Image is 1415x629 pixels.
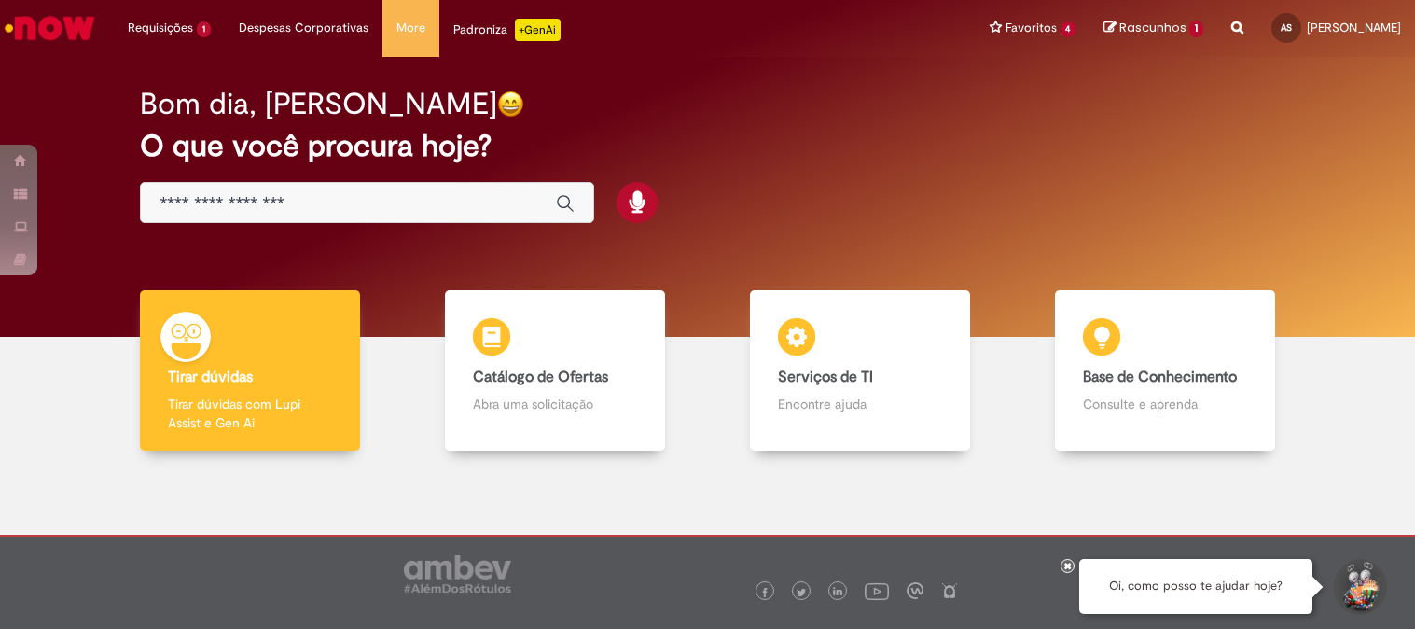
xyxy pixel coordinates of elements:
span: AS [1281,21,1292,34]
div: Padroniza [453,19,561,41]
span: Despesas Corporativas [239,19,368,37]
button: Iniciar Conversa de Suporte [1331,559,1387,615]
img: happy-face.png [497,91,524,118]
img: logo_footer_twitter.png [797,588,806,597]
span: Favoritos [1006,19,1057,37]
img: logo_footer_facebook.png [760,588,770,597]
b: Serviços de TI [778,368,873,386]
img: ServiceNow [2,9,98,47]
span: 1 [1189,21,1203,37]
p: +GenAi [515,19,561,41]
img: logo_footer_linkedin.png [833,587,842,598]
b: Tirar dúvidas [168,368,253,386]
p: Abra uma solicitação [473,395,637,413]
b: Base de Conhecimento [1083,368,1237,386]
img: logo_footer_workplace.png [907,582,923,599]
p: Tirar dúvidas com Lupi Assist e Gen Ai [168,395,332,432]
span: 1 [197,21,211,37]
h2: Bom dia, [PERSON_NAME] [140,88,497,120]
a: Tirar dúvidas Tirar dúvidas com Lupi Assist e Gen Ai [98,290,403,452]
span: 4 [1061,21,1076,37]
a: Catálogo de Ofertas Abra uma solicitação [403,290,708,452]
span: [PERSON_NAME] [1307,20,1401,35]
a: Rascunhos [1103,20,1203,37]
p: Consulte e aprenda [1083,395,1247,413]
span: More [396,19,425,37]
h2: O que você procura hoje? [140,130,1274,162]
img: logo_footer_ambev_rotulo_gray.png [404,555,511,593]
a: Serviços de TI Encontre ajuda [708,290,1013,452]
span: Requisições [128,19,193,37]
b: Catálogo de Ofertas [473,368,608,386]
div: Oi, como posso te ajudar hoje? [1079,559,1312,614]
img: logo_footer_youtube.png [865,579,889,603]
p: Encontre ajuda [778,395,942,413]
a: Base de Conhecimento Consulte e aprenda [1012,290,1317,452]
span: Rascunhos [1119,19,1186,36]
img: logo_footer_naosei.png [941,582,958,599]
